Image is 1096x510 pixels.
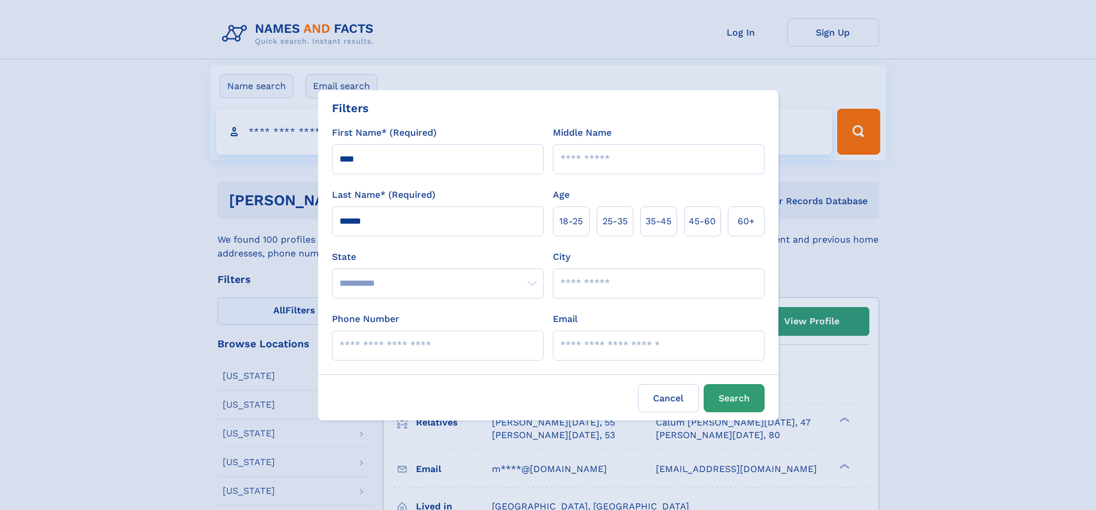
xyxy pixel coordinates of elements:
label: Last Name* (Required) [332,188,436,202]
div: Filters [332,99,369,117]
label: Age [553,188,570,202]
span: 18‑25 [559,214,583,228]
span: 25‑35 [602,214,628,228]
label: City [553,250,570,264]
span: 60+ [738,214,755,228]
button: Search [704,384,765,412]
span: 35‑45 [646,214,671,228]
label: Cancel [638,384,699,412]
label: Phone Number [332,312,399,326]
label: Middle Name [553,126,612,140]
span: 45‑60 [689,214,716,228]
label: Email [553,312,578,326]
label: First Name* (Required) [332,126,437,140]
label: State [332,250,544,264]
